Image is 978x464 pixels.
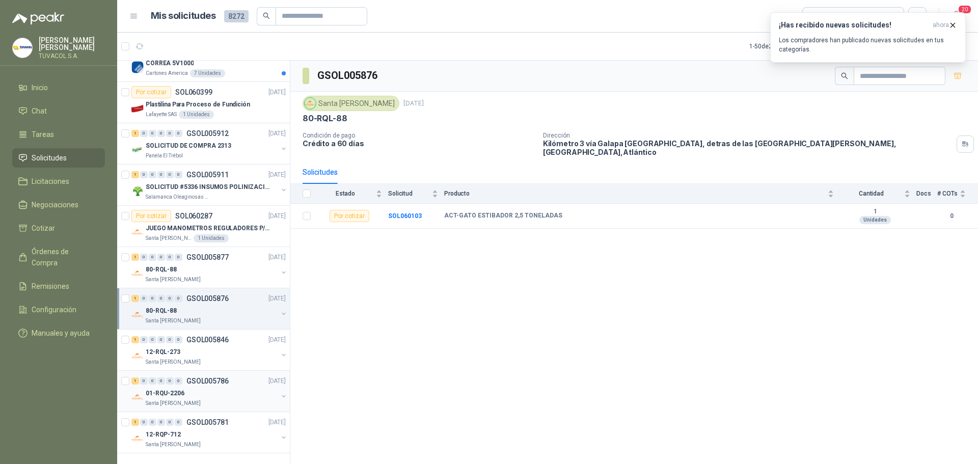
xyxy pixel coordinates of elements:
a: 1 0 0 0 0 0 GSOL005781[DATE] Company Logo12-RQP-712Santa [PERSON_NAME] [131,416,288,449]
a: 1 0 0 0 0 0 GSOL005786[DATE] Company Logo01-RQU-2206Santa [PERSON_NAME] [131,375,288,407]
div: Por cotizar [131,210,171,222]
img: Company Logo [131,61,144,73]
a: Solicitudes [12,148,105,168]
div: 0 [175,171,182,178]
div: Solicitudes [303,167,338,178]
div: 0 [166,171,174,178]
div: 0 [175,336,182,343]
th: Producto [444,184,840,204]
div: 0 [175,130,182,137]
b: ACT-GATO ESTIBADOR 2,5 TONELADAS [444,212,562,220]
div: 0 [175,254,182,261]
a: Negociaciones [12,195,105,214]
p: JUEGO MANOMETROS REGULADORES P/OXIGENO [146,224,273,233]
p: [DATE] [403,99,424,108]
div: 0 [149,254,156,261]
div: Por cotizar [809,11,867,22]
span: Producto [444,190,826,197]
a: Remisiones [12,277,105,296]
span: Cotizar [32,223,55,234]
p: SOLICITUD #5336 INSUMOS POLINIZACIÓN [146,182,273,192]
b: 0 [937,211,966,221]
a: 1 0 0 0 0 0 GSOL005877[DATE] Company Logo80-RQL-88Santa [PERSON_NAME] [131,251,288,284]
img: Company Logo [13,38,32,58]
img: Company Logo [131,185,144,197]
a: Configuración [12,300,105,319]
span: search [263,12,270,19]
p: GSOL005911 [186,171,229,178]
div: 0 [140,171,148,178]
div: 0 [140,130,148,137]
p: GSOL005781 [186,419,229,426]
div: 7 Unidades [190,69,225,77]
p: Kilómetro 3 vía Galapa [GEOGRAPHIC_DATA], detras de las [GEOGRAPHIC_DATA][PERSON_NAME], [GEOGRAPH... [543,139,953,156]
h1: Mis solicitudes [151,9,216,23]
div: 1 Unidades [194,234,229,242]
div: 0 [166,295,174,302]
div: 1 Unidades [179,111,214,119]
p: 12-RQL-273 [146,347,180,357]
img: Company Logo [131,267,144,280]
b: 1 [840,208,910,216]
div: 0 [157,295,165,302]
div: 0 [157,171,165,178]
p: Santa [PERSON_NAME] [146,276,201,284]
th: Docs [916,184,937,204]
div: 0 [140,419,148,426]
img: Logo peakr [12,12,64,24]
a: Por cotizarSOL060287[DATE] Company LogoJUEGO MANOMETROS REGULADORES P/OXIGENOSanta [PERSON_NAME]1... [117,206,290,247]
p: 01-RQU-2206 [146,389,184,398]
p: GSOL005876 [186,295,229,302]
p: TUVACOL S.A. [39,53,105,59]
p: Los compradores han publicado nuevas solicitudes en tus categorías. [779,36,957,54]
p: 80-RQL-88 [146,306,177,316]
span: Tareas [32,129,54,140]
div: 0 [140,377,148,385]
div: 0 [175,419,182,426]
img: Company Logo [131,432,144,445]
p: SOLICITUD DE COMPRA 2313 [146,141,231,151]
span: Solicitud [388,190,430,197]
p: [PERSON_NAME] [PERSON_NAME] [39,37,105,51]
p: GSOL005786 [186,377,229,385]
span: Configuración [32,304,76,315]
p: [DATE] [268,376,286,386]
div: 1 [131,419,139,426]
div: 0 [166,419,174,426]
img: Company Logo [305,98,316,109]
div: 0 [157,377,165,385]
span: Estado [317,190,374,197]
a: 1 0 0 0 0 0 GSOL005911[DATE] Company LogoSOLICITUD #5336 INSUMOS POLINIZACIÓNSalamanca Oleaginosa... [131,169,288,201]
a: Chat [12,101,105,121]
span: Licitaciones [32,176,69,187]
div: 0 [149,295,156,302]
th: Estado [317,184,388,204]
div: 1 [131,130,139,137]
p: CORREA 5V1000 [146,59,194,68]
div: 0 [157,419,165,426]
img: Company Logo [131,309,144,321]
div: 0 [175,377,182,385]
p: Dirección [543,132,953,139]
a: 1 0 0 0 0 0 GSOL005876[DATE] Company Logo80-RQL-88Santa [PERSON_NAME] [131,292,288,325]
img: Company Logo [131,391,144,403]
div: 0 [157,336,165,343]
p: Panela El Trébol [146,152,183,160]
span: # COTs [937,190,958,197]
div: 0 [166,377,174,385]
p: [DATE] [268,294,286,304]
th: # COTs [937,184,978,204]
h3: ¡Has recibido nuevas solicitudes! [779,21,929,30]
img: Company Logo [131,350,144,362]
a: Manuales y ayuda [12,323,105,343]
p: Crédito a 60 días [303,139,535,148]
div: 0 [166,130,174,137]
p: SOL060287 [175,212,212,220]
div: 0 [157,254,165,261]
div: 0 [140,254,148,261]
p: GSOL005877 [186,254,229,261]
div: 0 [175,295,182,302]
a: Licitaciones [12,172,105,191]
p: [DATE] [268,88,286,97]
div: 1 [131,171,139,178]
